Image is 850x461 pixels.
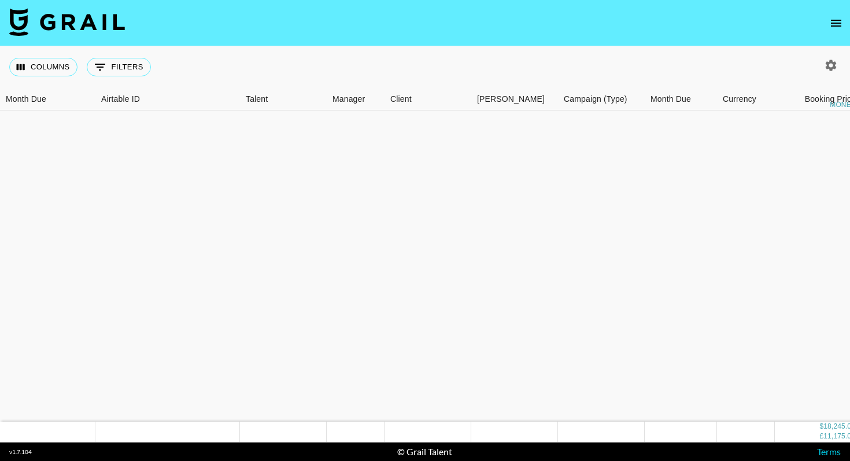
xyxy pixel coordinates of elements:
[327,88,385,110] div: Manager
[9,8,125,36] img: Grail Talent
[246,88,268,110] div: Talent
[651,88,691,110] div: Month Due
[819,422,823,432] div: $
[385,88,471,110] div: Client
[564,88,627,110] div: Campaign (Type)
[101,88,140,110] div: Airtable ID
[723,88,756,110] div: Currency
[240,88,327,110] div: Talent
[9,448,32,456] div: v 1.7.104
[825,12,848,35] button: open drawer
[819,432,823,442] div: £
[471,88,558,110] div: Booker
[817,446,841,457] a: Terms
[477,88,545,110] div: [PERSON_NAME]
[645,88,717,110] div: Month Due
[95,88,240,110] div: Airtable ID
[6,88,46,110] div: Month Due
[9,58,77,76] button: Select columns
[558,88,645,110] div: Campaign (Type)
[332,88,365,110] div: Manager
[397,446,452,458] div: © Grail Talent
[87,58,151,76] button: Show filters
[717,88,775,110] div: Currency
[390,88,412,110] div: Client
